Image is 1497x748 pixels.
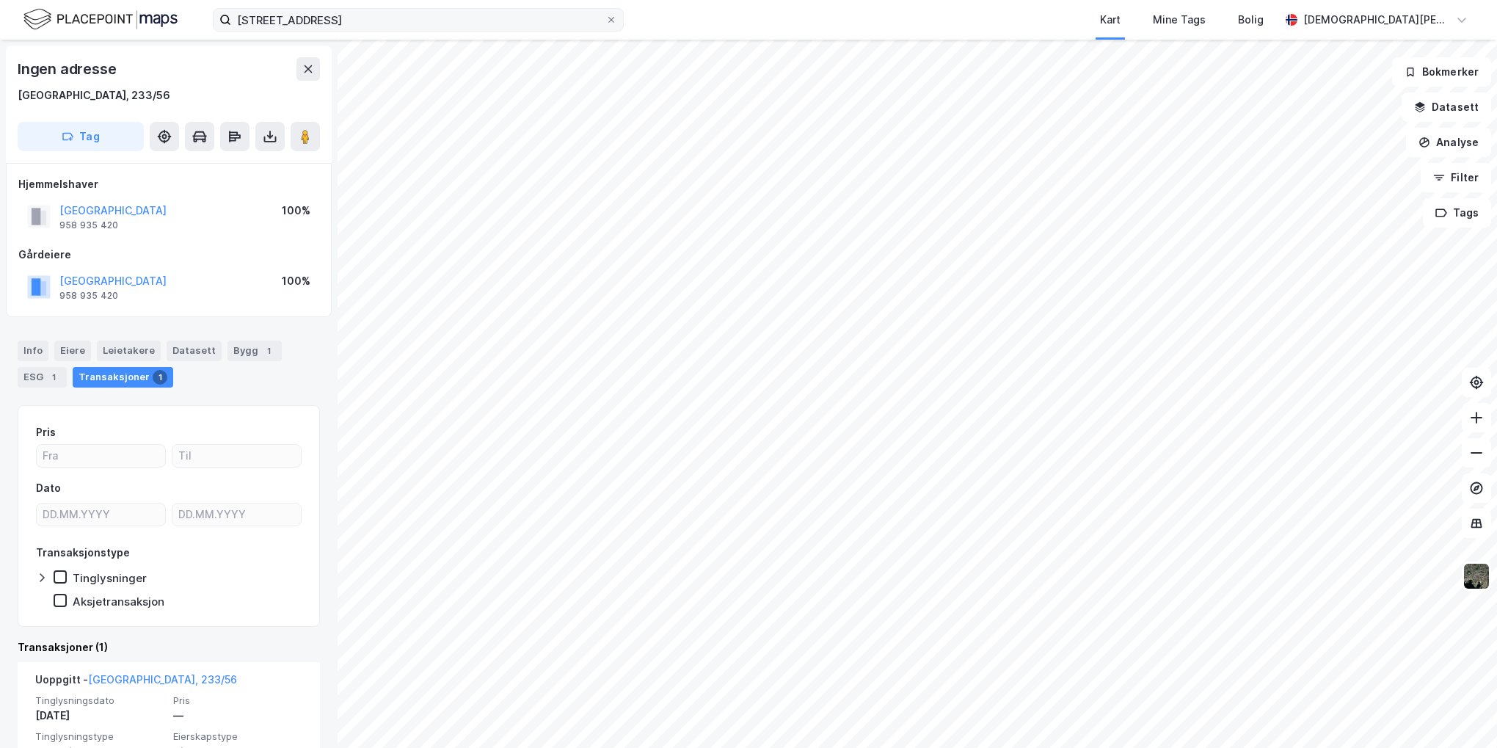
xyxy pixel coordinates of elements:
[97,341,161,361] div: Leietakere
[73,367,173,388] div: Transaksjoner
[18,122,144,151] button: Tag
[167,341,222,361] div: Datasett
[1402,92,1491,122] button: Datasett
[35,694,164,707] span: Tinglysningsdato
[282,272,310,290] div: 100%
[282,202,310,219] div: 100%
[1463,562,1490,590] img: 9k=
[1303,11,1450,29] div: [DEMOGRAPHIC_DATA][PERSON_NAME]
[59,219,118,231] div: 958 935 420
[73,595,164,609] div: Aksjetransaksjon
[35,707,164,725] div: [DATE]
[18,639,320,656] div: Transaksjoner (1)
[1421,163,1491,192] button: Filter
[1153,11,1206,29] div: Mine Tags
[1238,11,1264,29] div: Bolig
[37,504,165,526] input: DD.MM.YYYY
[23,7,178,32] img: logo.f888ab2527a4732fd821a326f86c7f29.svg
[18,341,48,361] div: Info
[59,290,118,302] div: 958 935 420
[1100,11,1121,29] div: Kart
[36,424,56,441] div: Pris
[46,370,61,385] div: 1
[173,707,302,725] div: —
[37,445,165,467] input: Fra
[18,367,67,388] div: ESG
[1392,57,1491,87] button: Bokmerker
[36,544,130,562] div: Transaksjonstype
[173,694,302,707] span: Pris
[73,571,147,585] div: Tinglysninger
[18,246,319,264] div: Gårdeiere
[231,9,605,31] input: Søk på adresse, matrikkel, gårdeiere, leietakere eller personer
[173,730,302,743] span: Eierskapstype
[1423,198,1491,228] button: Tags
[18,87,170,104] div: [GEOGRAPHIC_DATA], 233/56
[54,341,91,361] div: Eiere
[35,671,237,694] div: Uoppgitt -
[88,673,237,686] a: [GEOGRAPHIC_DATA], 233/56
[18,175,319,193] div: Hjemmelshaver
[1424,678,1497,748] iframe: Chat Widget
[172,504,301,526] input: DD.MM.YYYY
[36,479,61,497] div: Dato
[172,445,301,467] input: Til
[35,730,164,743] span: Tinglysningstype
[227,341,282,361] div: Bygg
[1406,128,1491,157] button: Analyse
[261,344,276,358] div: 1
[18,57,119,81] div: Ingen adresse
[153,370,167,385] div: 1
